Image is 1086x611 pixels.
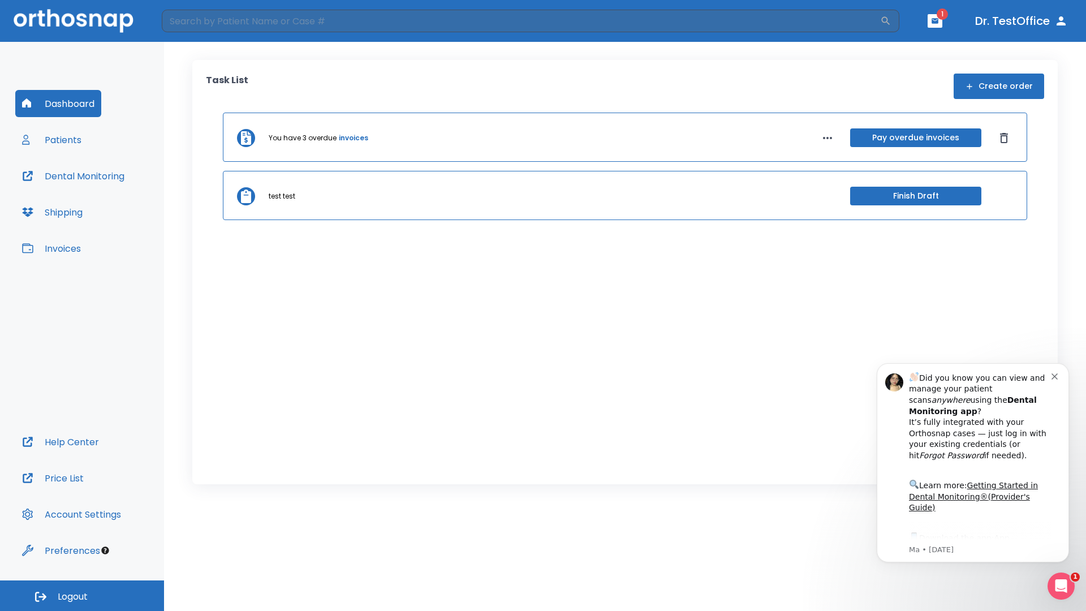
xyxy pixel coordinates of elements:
[192,24,201,33] button: Dismiss notification
[937,8,948,20] span: 1
[100,545,110,556] div: Tooltip anchor
[954,74,1044,99] button: Create order
[49,187,150,208] a: App Store
[15,501,128,528] button: Account Settings
[15,235,88,262] button: Invoices
[850,187,981,205] button: Finish Draft
[269,191,295,201] p: test test
[15,126,88,153] button: Patients
[860,346,1086,580] iframe: Intercom notifications message
[15,464,90,492] button: Price List
[49,184,192,242] div: Download the app: | ​ Let us know if you need help getting started!
[269,133,337,143] p: You have 3 overdue
[1048,573,1075,600] iframe: Intercom live chat
[15,199,89,226] button: Shipping
[971,11,1072,31] button: Dr. TestOffice
[1071,573,1080,582] span: 1
[339,133,368,143] a: invoices
[15,90,101,117] button: Dashboard
[162,10,880,32] input: Search by Patient Name or Case #
[995,129,1013,147] button: Dismiss
[15,537,107,564] button: Preferences
[15,428,106,455] button: Help Center
[850,128,981,147] button: Pay overdue invoices
[15,162,131,190] button: Dental Monitoring
[14,9,133,32] img: Orthosnap
[58,591,88,603] span: Logout
[49,199,192,209] p: Message from Ma, sent 2w ago
[206,74,248,99] p: Task List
